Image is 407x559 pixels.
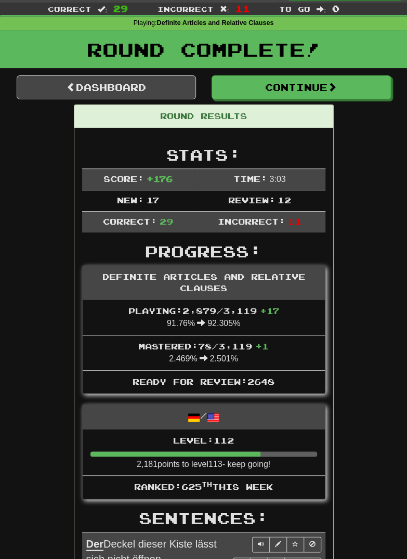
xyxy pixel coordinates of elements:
span: + 176 [146,174,172,184]
button: Toggle favorite [286,537,304,552]
span: Mastered: 78 / 3,119 [138,341,269,351]
div: / [83,405,325,429]
button: Play sentence audio [252,537,270,552]
span: To go [279,5,310,14]
button: Edit sentence [269,537,287,552]
div: Round Results [74,105,333,128]
h2: Stats: [82,146,325,163]
span: + 1 [255,341,269,351]
span: Incorrect [157,5,214,14]
li: 91.76% 92.305% [83,300,325,335]
li: 2.469% 2.501% [83,335,325,371]
span: 12 [278,195,291,205]
span: New: [117,195,144,205]
button: Continue [212,75,391,99]
span: Correct: [103,216,157,226]
span: Correct [48,5,91,14]
span: 17 [146,195,159,205]
span: Incorrect: [218,216,285,226]
button: Toggle ignore [304,537,321,552]
h1: Round Complete! [4,39,403,60]
span: : [98,5,107,12]
span: Playing: 2,879 / 3,119 [128,306,279,316]
span: Review: [228,195,275,205]
strong: Definite Articles and Relative Clauses [156,19,273,27]
h2: Progress: [82,243,325,260]
span: 0 [332,3,339,14]
li: 2,181 points to level 113 - keep going! [83,430,325,476]
span: 29 [113,3,128,14]
span: 29 [159,216,173,226]
span: : [317,5,326,12]
span: + 17 [260,306,279,316]
a: Dashboard [17,75,196,99]
sup: th [202,480,212,488]
span: Level: 112 [173,435,234,445]
span: Score: [103,174,144,184]
h2: Sentences: [82,510,325,527]
span: Ranked: 625 this week [134,482,273,491]
span: 3 : 0 3 [269,175,285,184]
span: 11 [235,3,250,14]
span: : [220,5,229,12]
u: Der [86,538,103,551]
span: Time: [233,174,267,184]
span: 11 [287,216,301,226]
div: Definite Articles and Relative Clauses [83,266,325,301]
div: Sentence controls [252,537,321,552]
span: Ready for Review: 2648 [133,376,274,386]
